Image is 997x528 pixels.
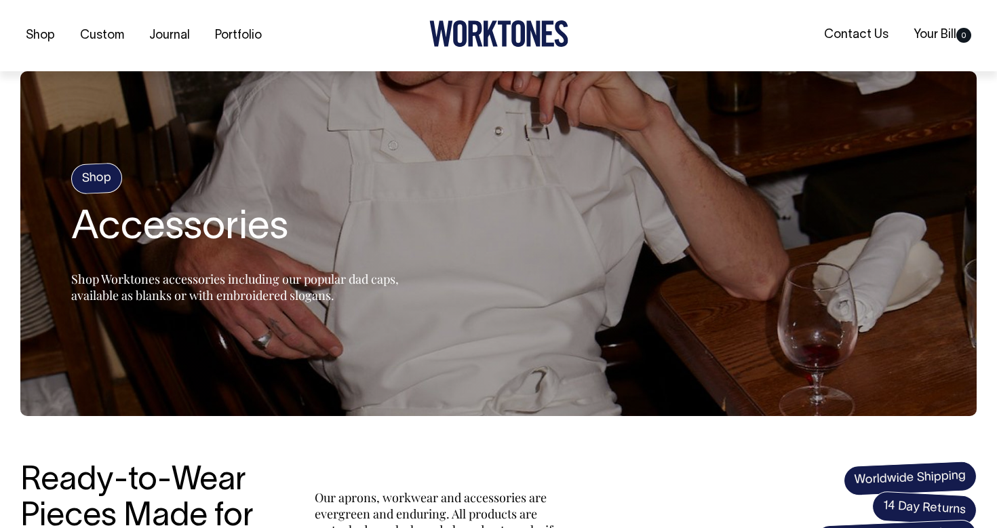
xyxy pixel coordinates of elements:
a: Journal [144,24,195,47]
span: 14 Day Returns [872,491,977,526]
a: Custom [75,24,130,47]
a: Portfolio [210,24,267,47]
a: Contact Us [819,24,894,46]
a: Your Bill0 [908,24,977,46]
span: 0 [956,28,971,43]
h1: Accessories [71,207,410,250]
h4: Shop [71,162,123,194]
a: Shop [20,24,60,47]
span: Shop Worktones accessories including our popular dad caps, available as blanks or with embroidere... [71,271,399,303]
span: Worldwide Shipping [843,461,977,496]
